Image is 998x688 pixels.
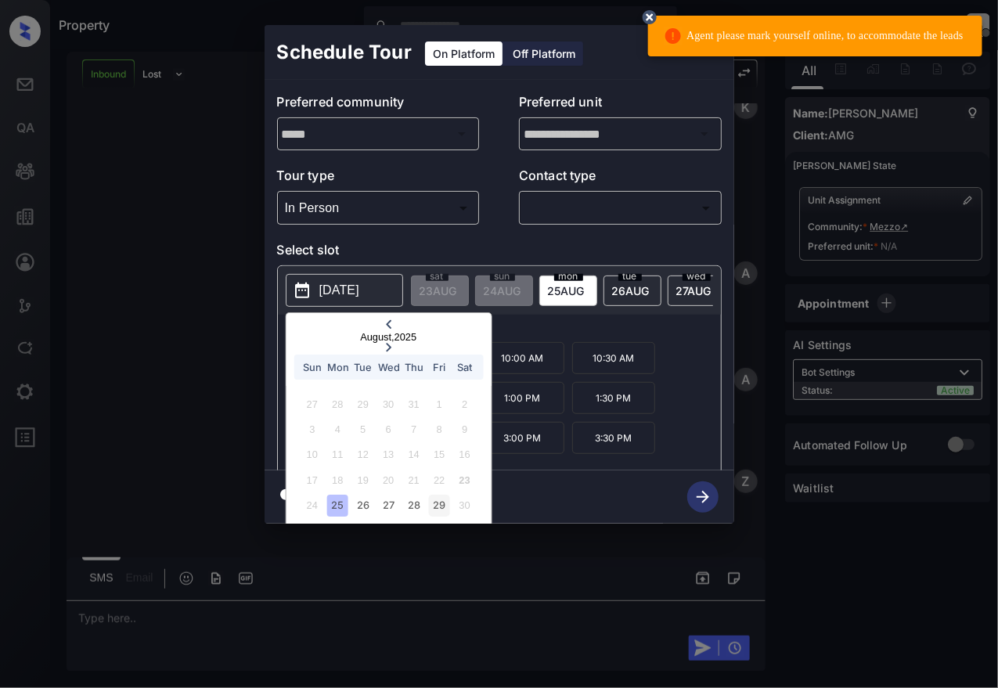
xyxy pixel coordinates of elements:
div: date-select [539,276,597,306]
div: Not available Friday, August 22nd, 2025 [429,470,450,491]
p: 3:30 PM [572,422,655,454]
span: tue [618,272,642,281]
div: Not available Monday, August 4th, 2025 [327,419,348,440]
p: Contact type [519,166,722,191]
span: 26 AUG [612,284,650,297]
div: Sat [454,357,475,378]
div: Not available Thursday, July 31st, 2025 [403,394,424,415]
div: Not available Wednesday, July 30th, 2025 [378,394,399,415]
div: Not available Friday, August 1st, 2025 [429,394,450,415]
p: 3:00 PM [481,422,564,454]
div: Not available Saturday, August 23rd, 2025 [454,470,475,491]
div: Not available Monday, August 11th, 2025 [327,445,348,466]
div: Thu [403,357,424,378]
div: Not available Tuesday, August 5th, 2025 [352,419,373,440]
div: Not available Tuesday, August 19th, 2025 [352,470,373,491]
span: 25 AUG [548,284,585,297]
div: On Platform [425,41,503,66]
div: Mon [327,357,348,378]
div: date-select [668,276,726,306]
div: In Person [281,195,476,221]
div: Sun [301,357,322,378]
div: Not available Monday, August 18th, 2025 [327,470,348,491]
p: Select slot [277,240,722,265]
p: Preferred unit [519,92,722,117]
p: Preferred community [277,92,480,117]
p: 10:00 AM [481,342,564,374]
button: [DATE] [286,274,403,307]
div: Not available Sunday, July 27th, 2025 [301,394,322,415]
p: 10:30 AM [572,342,655,374]
div: August , 2025 [286,331,491,343]
div: Not available Thursday, August 21st, 2025 [403,470,424,491]
div: Fri [429,357,450,378]
div: Not available Wednesday, August 20th, 2025 [378,470,399,491]
div: month 2025-08 [291,391,486,544]
div: Not available Saturday, August 16th, 2025 [454,445,475,466]
div: Not available Tuesday, August 12th, 2025 [352,445,373,466]
span: 27 AUG [676,284,712,297]
div: Not available Saturday, August 2nd, 2025 [454,394,475,415]
span: mon [554,272,583,281]
div: Not available Saturday, August 9th, 2025 [454,419,475,440]
p: *Available time slots [300,315,721,342]
div: Tue [352,357,373,378]
p: [DATE] [319,281,359,300]
div: Not available Monday, July 28th, 2025 [327,394,348,415]
span: wed [683,272,711,281]
div: Not available Thursday, August 7th, 2025 [403,419,424,440]
p: 1:30 PM [572,382,655,414]
div: Not available Sunday, August 17th, 2025 [301,470,322,491]
div: Not available Tuesday, July 29th, 2025 [352,394,373,415]
h2: Schedule Tour [265,25,424,80]
div: Not available Thursday, August 14th, 2025 [403,445,424,466]
div: Not available Wednesday, August 6th, 2025 [378,419,399,440]
div: Not available Sunday, August 3rd, 2025 [301,419,322,440]
div: Agent please mark yourself online, to accommodate the leads [664,20,964,52]
div: Off Platform [505,41,583,66]
div: Not available Sunday, August 10th, 2025 [301,445,322,466]
div: Not available Wednesday, August 13th, 2025 [378,445,399,466]
div: Not available Friday, August 8th, 2025 [429,419,450,440]
div: date-select [603,276,661,306]
p: 1:00 PM [481,382,564,414]
p: Tour type [277,166,480,191]
div: Not available Friday, August 15th, 2025 [429,445,450,466]
div: Wed [378,357,399,378]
